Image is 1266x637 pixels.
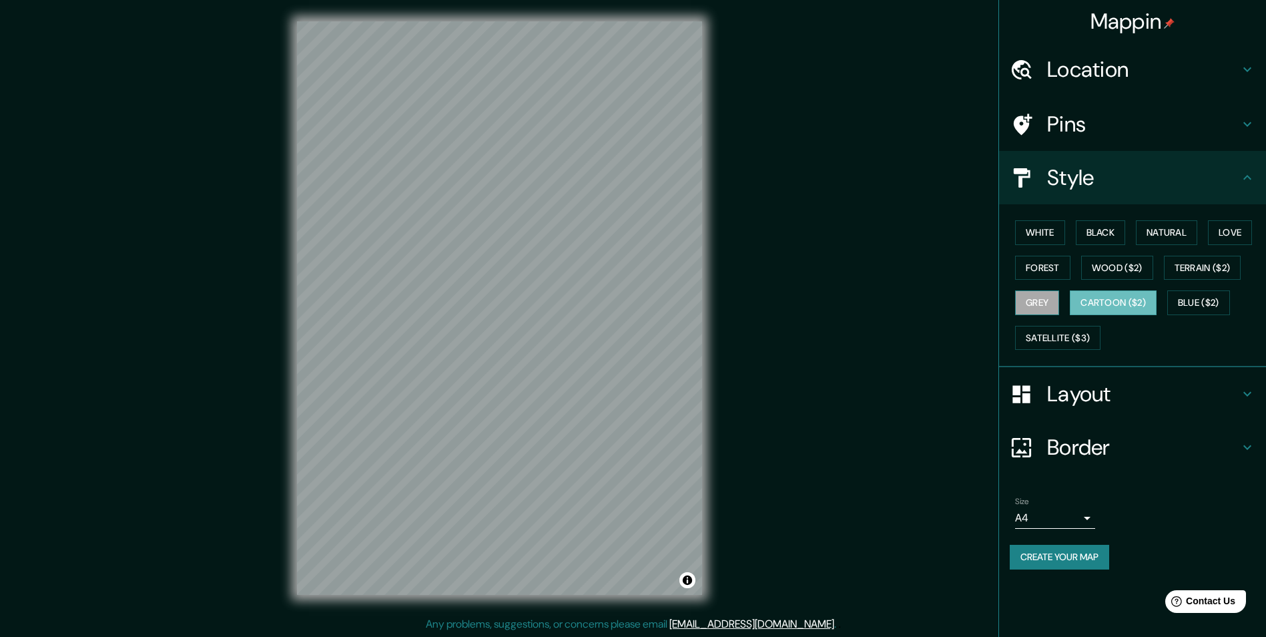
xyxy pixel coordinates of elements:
[999,97,1266,151] div: Pins
[1164,18,1175,29] img: pin-icon.png
[1076,220,1126,245] button: Black
[1047,381,1239,407] h4: Layout
[999,421,1266,474] div: Border
[1015,256,1070,280] button: Forest
[1015,507,1095,529] div: A4
[1167,290,1230,315] button: Blue ($2)
[1047,111,1239,138] h4: Pins
[999,151,1266,204] div: Style
[1164,256,1241,280] button: Terrain ($2)
[1070,290,1157,315] button: Cartoon ($2)
[838,616,841,632] div: .
[1081,256,1153,280] button: Wood ($2)
[297,21,702,595] canvas: Map
[679,572,695,588] button: Toggle attribution
[1047,56,1239,83] h4: Location
[1010,545,1109,570] button: Create your map
[1047,164,1239,191] h4: Style
[1047,434,1239,461] h4: Border
[1015,496,1029,507] label: Size
[669,617,834,631] a: [EMAIL_ADDRESS][DOMAIN_NAME]
[836,616,838,632] div: .
[426,616,836,632] p: Any problems, suggestions, or concerns please email .
[1015,326,1100,351] button: Satellite ($3)
[1136,220,1197,245] button: Natural
[1147,585,1251,622] iframe: Help widget launcher
[1015,290,1059,315] button: Grey
[999,43,1266,96] div: Location
[999,367,1266,421] div: Layout
[1208,220,1252,245] button: Love
[1015,220,1065,245] button: White
[1090,8,1175,35] h4: Mappin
